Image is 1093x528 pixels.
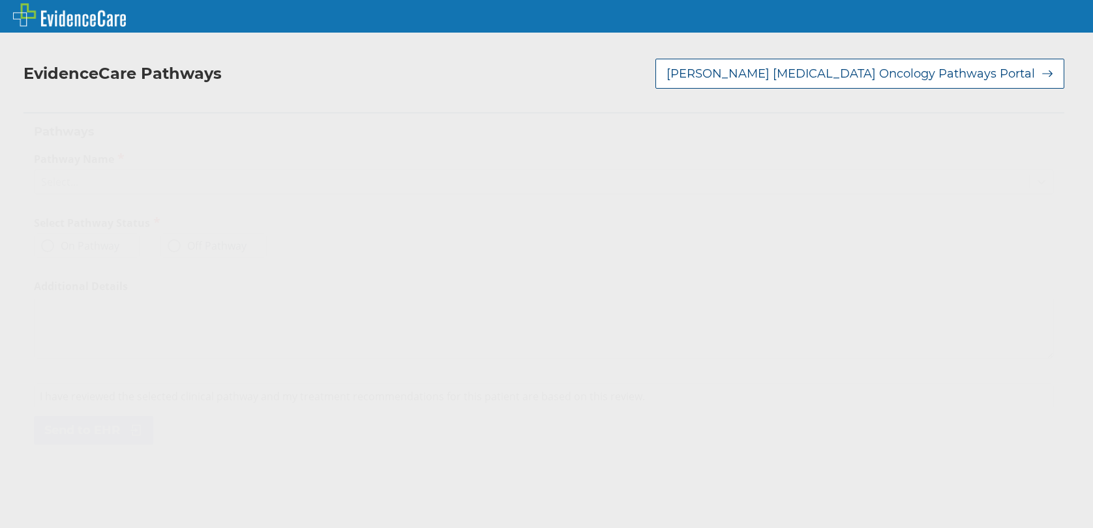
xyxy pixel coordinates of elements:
[23,64,222,83] h2: EvidenceCare Pathways
[41,239,119,252] label: On Pathway
[13,3,126,27] img: EvidenceCare
[34,151,1054,166] label: Pathway Name
[168,239,247,252] label: Off Pathway
[34,124,1054,139] h2: Pathways
[34,215,539,230] h2: Select Pathway Status
[34,279,1054,293] label: Additional Details
[34,416,153,445] button: Send to EHR
[655,59,1064,89] button: [PERSON_NAME] [MEDICAL_DATA] Oncology Pathways Portal
[40,389,645,403] span: I have reviewed the selected clinical pathway and my treatment recommendations for this patient a...
[41,175,78,189] div: Select...
[44,422,120,438] span: Send to EHR
[666,66,1035,81] span: [PERSON_NAME] [MEDICAL_DATA] Oncology Pathways Portal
